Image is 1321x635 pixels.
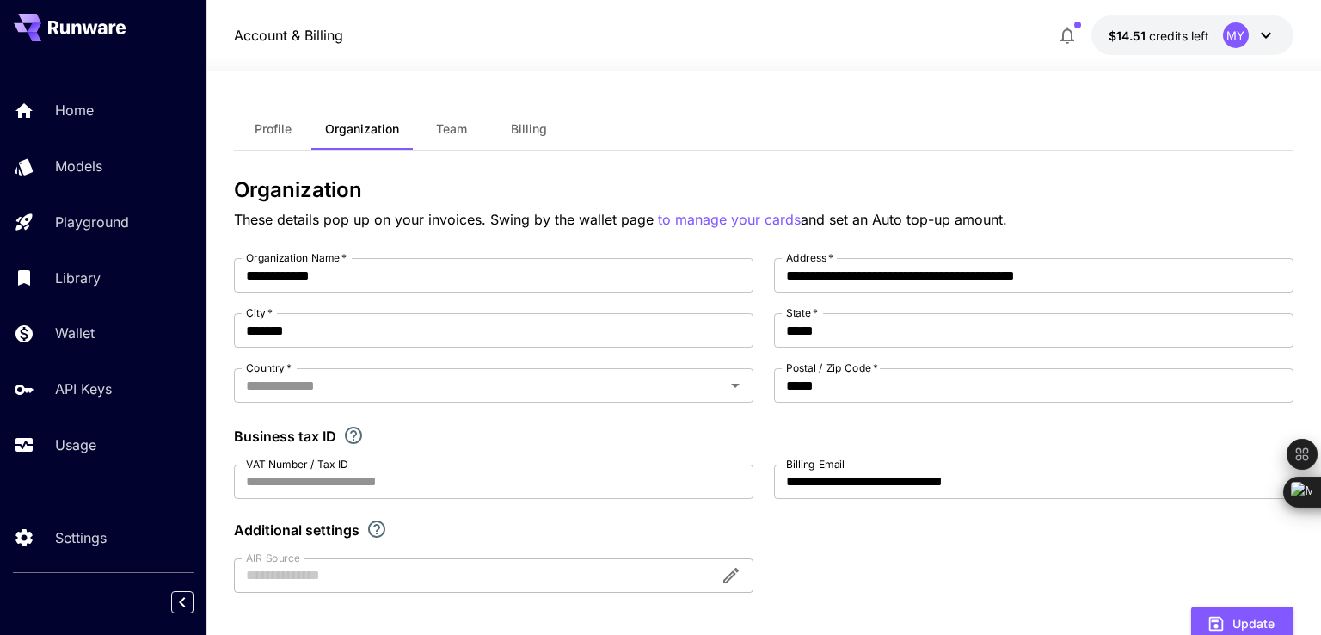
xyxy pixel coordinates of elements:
[436,121,467,137] span: Team
[246,361,292,375] label: Country
[786,305,818,320] label: State
[184,587,206,618] div: Collapse sidebar
[325,121,399,137] span: Organization
[1109,27,1209,45] div: $14.51234
[723,373,747,398] button: Open
[246,305,273,320] label: City
[1109,28,1149,43] span: $14.51
[786,457,845,472] label: Billing Email
[786,361,878,375] label: Postal / Zip Code
[343,425,364,446] svg: If you are a business tax registrant, please enter your business tax ID here.
[511,121,547,137] span: Billing
[246,551,299,565] label: AIR Source
[246,250,347,265] label: Organization Name
[234,25,343,46] nav: breadcrumb
[234,25,343,46] a: Account & Billing
[366,519,387,539] svg: Explore additional customization settings
[55,323,95,343] p: Wallet
[234,178,1293,202] h3: Organization
[55,268,101,288] p: Library
[171,591,194,613] button: Collapse sidebar
[55,156,102,176] p: Models
[255,121,292,137] span: Profile
[234,211,658,228] span: These details pop up on your invoices. Swing by the wallet page
[246,457,348,472] label: VAT Number / Tax ID
[801,211,1007,228] span: and set an Auto top-up amount.
[1223,22,1249,48] div: MY
[55,212,129,232] p: Playground
[1149,28,1209,43] span: credits left
[234,426,336,447] p: Business tax ID
[786,250,833,265] label: Address
[55,435,96,455] p: Usage
[55,100,94,120] p: Home
[658,209,801,231] button: to manage your cards
[55,379,112,399] p: API Keys
[55,527,107,548] p: Settings
[234,520,359,540] p: Additional settings
[1091,15,1293,55] button: $14.51234MY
